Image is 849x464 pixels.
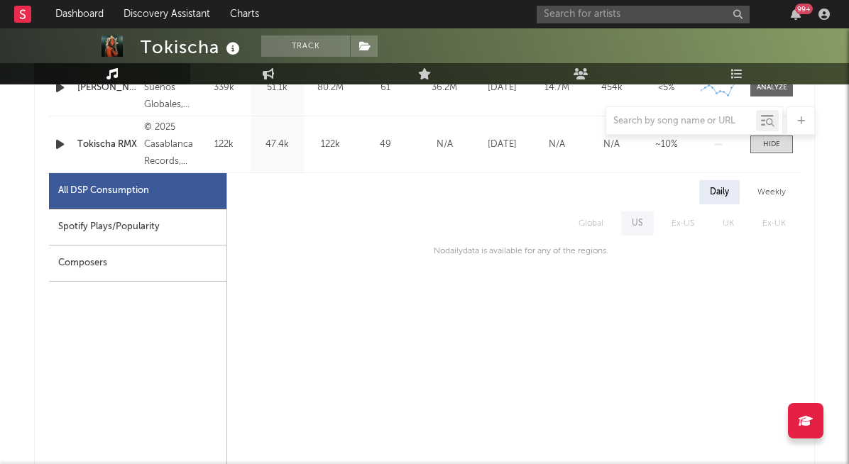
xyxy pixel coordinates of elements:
div: 49 [361,138,410,152]
div: All DSP Consumption [49,173,226,209]
input: Search for artists [537,6,750,23]
div: © 2025 Casablanca Records, Inc under exclusive license to Warner Music Latina Inc. [144,119,194,170]
div: 122k [201,138,247,152]
a: [PERSON_NAME] [77,81,137,95]
div: 122k [307,138,354,152]
div: Composers [49,245,226,282]
div: 51.1k [254,81,300,95]
div: [DATE] [478,138,526,152]
div: 339k [201,81,247,95]
div: N/A [533,138,581,152]
div: 36.2M [417,81,471,95]
input: Search by song name or URL [606,116,756,127]
div: Weekly [747,180,796,204]
div: Spotify Plays/Popularity [49,209,226,245]
div: All DSP Consumption [58,182,149,199]
div: © 2021 Sueños Globales, LLC, Exclusively Licensed To UMG Recordings Inc. [144,62,194,114]
a: Tokischa RMX [77,138,137,152]
div: 14.7M [533,81,581,95]
button: 99+ [791,9,801,20]
div: 454k [588,81,635,95]
div: 99 + [795,4,813,14]
div: N/A [588,138,635,152]
div: ~ 10 % [642,138,690,152]
div: No daily data is available for any of the regions. [420,243,608,260]
div: Daily [699,180,740,204]
div: Tokischa [141,35,243,59]
div: 61 [361,81,410,95]
div: <5% [642,81,690,95]
div: 80.2M [307,81,354,95]
div: N/A [417,138,471,152]
div: [DATE] [478,81,526,95]
div: 47.4k [254,138,300,152]
button: Track [261,35,350,57]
